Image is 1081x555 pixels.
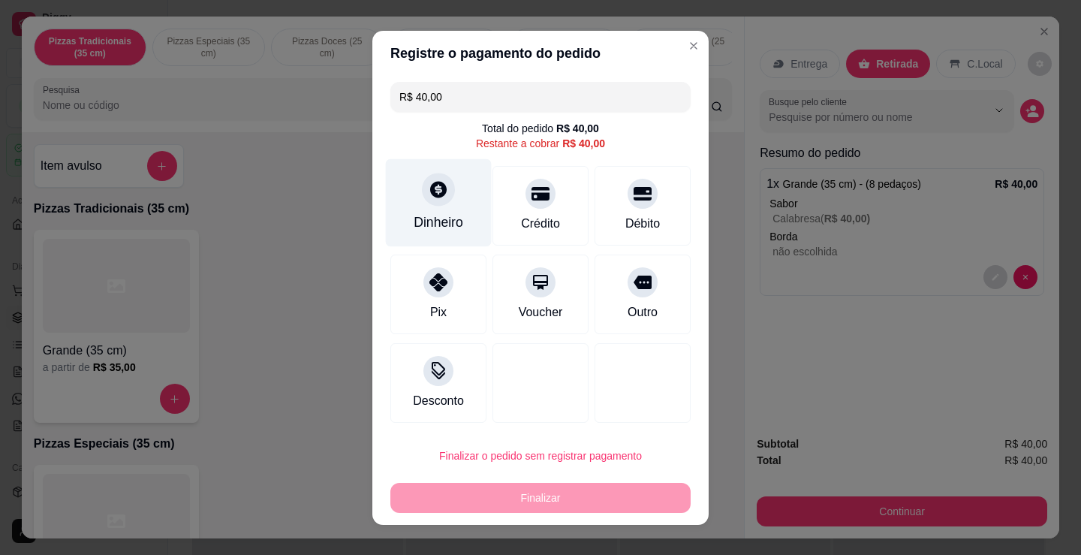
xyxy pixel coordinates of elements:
[476,136,605,151] div: Restante a cobrar
[482,121,599,136] div: Total do pedido
[390,441,691,471] button: Finalizar o pedido sem registrar pagamento
[628,303,658,321] div: Outro
[562,136,605,151] div: R$ 40,00
[625,215,660,233] div: Débito
[430,303,447,321] div: Pix
[413,392,464,410] div: Desconto
[521,215,560,233] div: Crédito
[414,213,463,232] div: Dinheiro
[399,82,682,112] input: Ex.: hambúrguer de cordeiro
[556,121,599,136] div: R$ 40,00
[682,34,706,58] button: Close
[519,303,563,321] div: Voucher
[372,31,709,76] header: Registre o pagamento do pedido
